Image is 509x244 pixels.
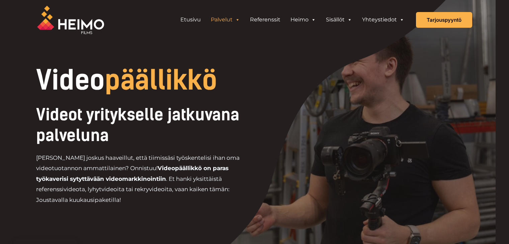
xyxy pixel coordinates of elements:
[37,6,104,34] img: Heimo Filmsin logo
[175,13,206,26] a: Etusivu
[36,153,255,206] p: [PERSON_NAME] joskus haaveillut, että tiimissäsi työskentelisi ihan oma videotuotannon ammattilai...
[285,13,321,26] a: Heimo
[36,105,239,145] span: Videot yritykselle jatkuvana palveluna
[172,13,413,26] aside: Header Widget 1
[321,13,357,26] a: Sisällöt
[245,13,285,26] a: Referenssit
[357,13,409,26] a: Yhteystiedot
[206,13,245,26] a: Palvelut
[36,67,300,94] h1: Video
[416,12,472,28] a: Tarjouspyyntö
[36,165,229,182] strong: Videopäällikkö on paras työkaverisi sytyttävään videomarkkinointiin
[105,64,217,96] span: päällikkö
